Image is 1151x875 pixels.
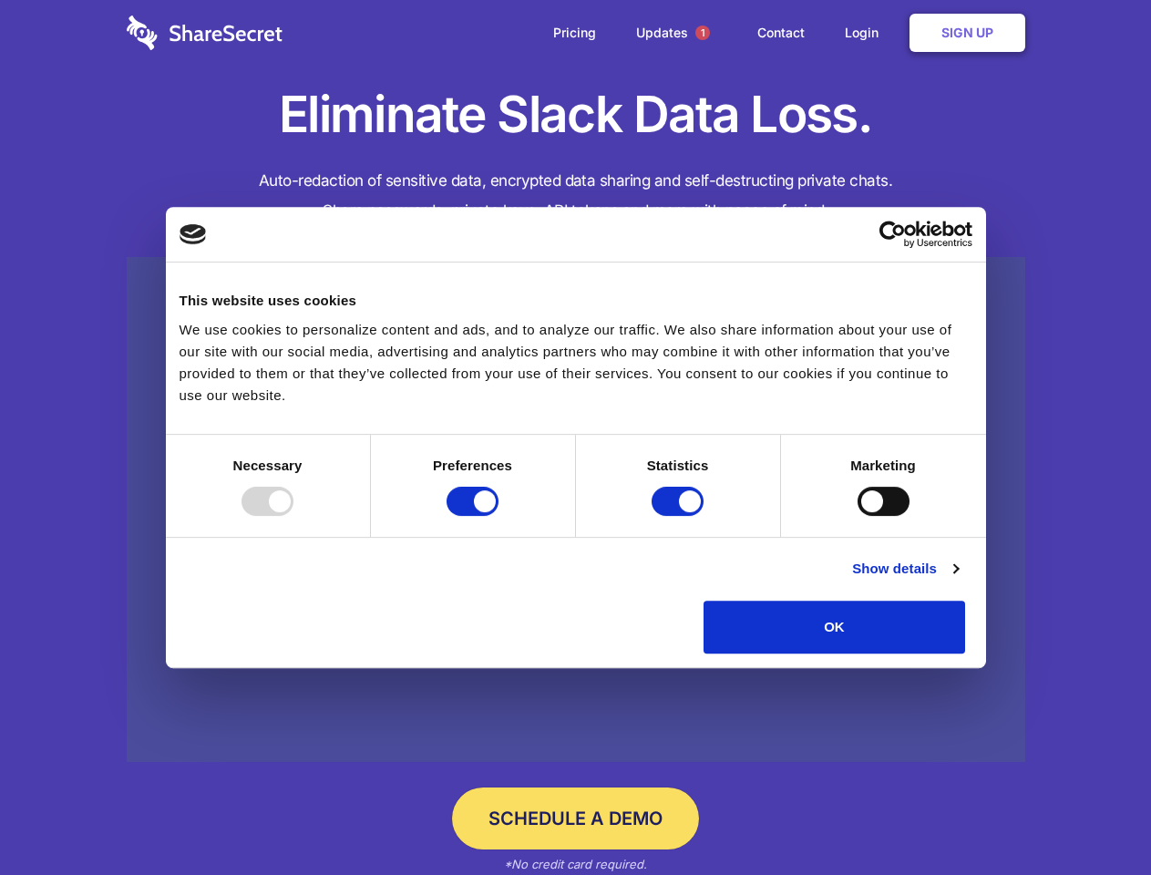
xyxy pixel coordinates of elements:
strong: Marketing [850,458,916,473]
a: Show details [852,558,958,580]
strong: Necessary [233,458,303,473]
a: Wistia video thumbnail [127,257,1025,763]
a: Schedule a Demo [452,787,699,849]
a: Usercentrics Cookiebot - opens in a new window [813,221,972,248]
a: Sign Up [909,14,1025,52]
strong: Preferences [433,458,512,473]
div: This website uses cookies [180,290,972,312]
a: Pricing [535,5,614,61]
a: Contact [739,5,823,61]
img: logo [180,224,207,244]
a: Login [827,5,906,61]
img: logo-wordmark-white-trans-d4663122ce5f474addd5e946df7df03e33cb6a1c49d2221995e7729f52c070b2.svg [127,15,283,50]
strong: Statistics [647,458,709,473]
div: We use cookies to personalize content and ads, and to analyze our traffic. We also share informat... [180,319,972,407]
span: 1 [695,26,710,40]
h4: Auto-redaction of sensitive data, encrypted data sharing and self-destructing private chats. Shar... [127,166,1025,226]
em: *No credit card required. [504,857,647,871]
button: OK [704,601,965,654]
h1: Eliminate Slack Data Loss. [127,82,1025,148]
